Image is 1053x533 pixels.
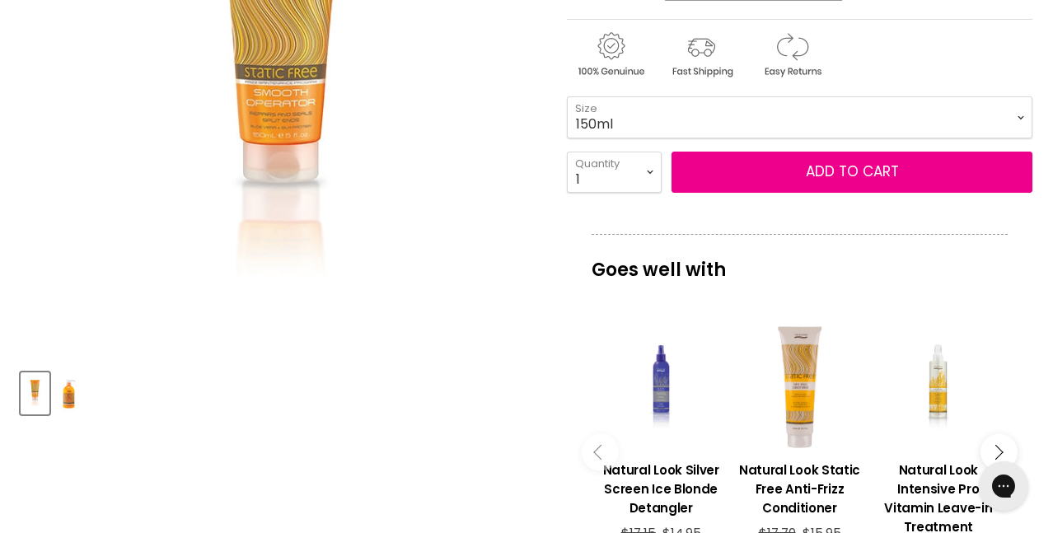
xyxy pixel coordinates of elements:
button: Natural Look Static Free FM Smooth Operator [54,372,83,414]
button: Natural Look Static Free FM Smooth Operator [21,372,49,414]
img: Natural Look Static Free FM Smooth Operator [22,374,48,413]
button: Add to cart [672,152,1032,193]
a: View product:Natural Look Static Free Anti-Frizz Conditioner [738,448,860,526]
a: View product:Natural Look Static Free Anti-Frizz Conditioner [738,326,860,448]
a: View product:Natural Look Silver Screen Ice Blonde Detangler [600,448,722,526]
img: genuine.gif [567,30,654,80]
span: Add to cart [806,161,899,181]
a: View product:Natural Look Intensive Pro Vitamin Leave-in Treatment [877,326,999,448]
p: Goes well with [592,234,1008,288]
img: returns.gif [748,30,835,80]
h3: Natural Look Silver Screen Ice Blonde Detangler [600,461,722,517]
div: Product thumbnails [18,367,544,414]
a: View product:Natural Look Silver Screen Ice Blonde Detangler [600,326,722,448]
h3: Natural Look Static Free Anti-Frizz Conditioner [738,461,860,517]
select: Quantity [567,152,662,193]
iframe: Gorgias live chat messenger [971,456,1037,517]
img: shipping.gif [658,30,745,80]
img: Natural Look Static Free FM Smooth Operator [56,374,82,413]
